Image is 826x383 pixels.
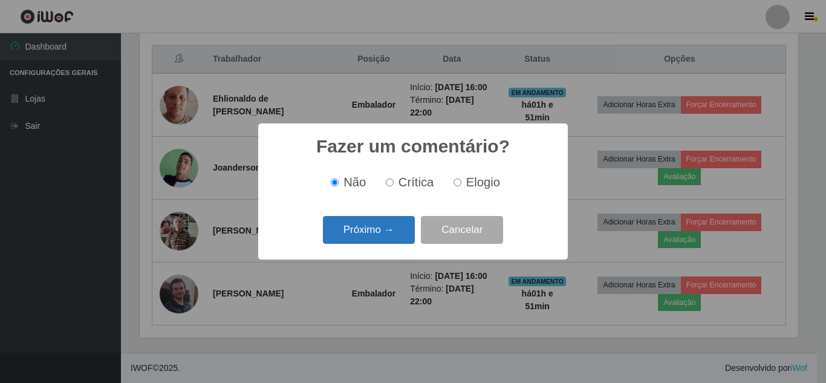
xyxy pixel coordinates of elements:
span: Não [343,175,366,189]
span: Crítica [398,175,434,189]
input: Elogio [454,178,461,186]
span: Elogio [466,175,500,189]
button: Cancelar [421,216,503,244]
input: Crítica [386,178,394,186]
button: Próximo → [323,216,415,244]
input: Não [331,178,339,186]
h2: Fazer um comentário? [316,136,510,157]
